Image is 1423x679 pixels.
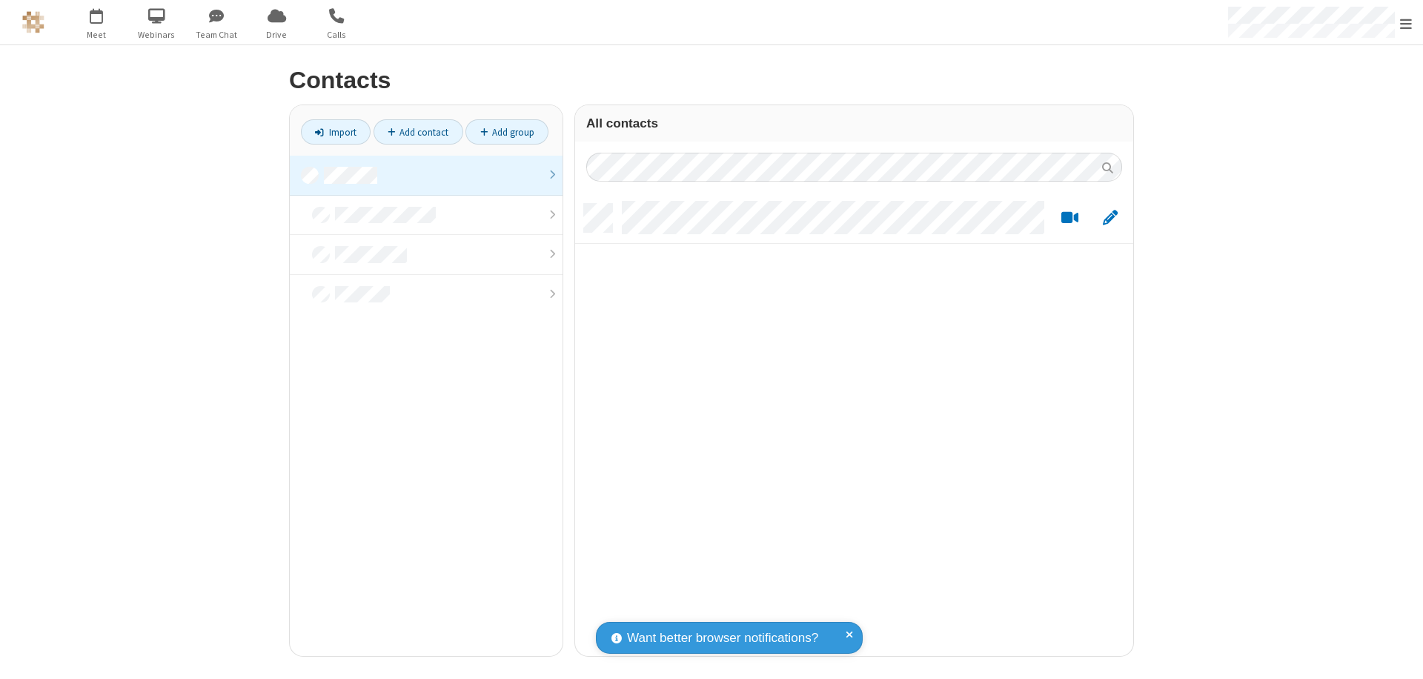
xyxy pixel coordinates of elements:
span: Team Chat [189,28,245,42]
span: Calls [309,28,365,42]
span: Want better browser notifications? [627,629,818,648]
span: Webinars [129,28,185,42]
button: Edit [1095,209,1124,228]
span: Meet [69,28,125,42]
span: Drive [249,28,305,42]
a: Add group [465,119,548,145]
img: QA Selenium DO NOT DELETE OR CHANGE [22,11,44,33]
h3: All contacts [586,116,1122,130]
h2: Contacts [289,67,1134,93]
div: grid [575,193,1133,656]
a: Import [301,119,371,145]
a: Add contact [374,119,463,145]
button: Start a video meeting [1055,209,1084,228]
